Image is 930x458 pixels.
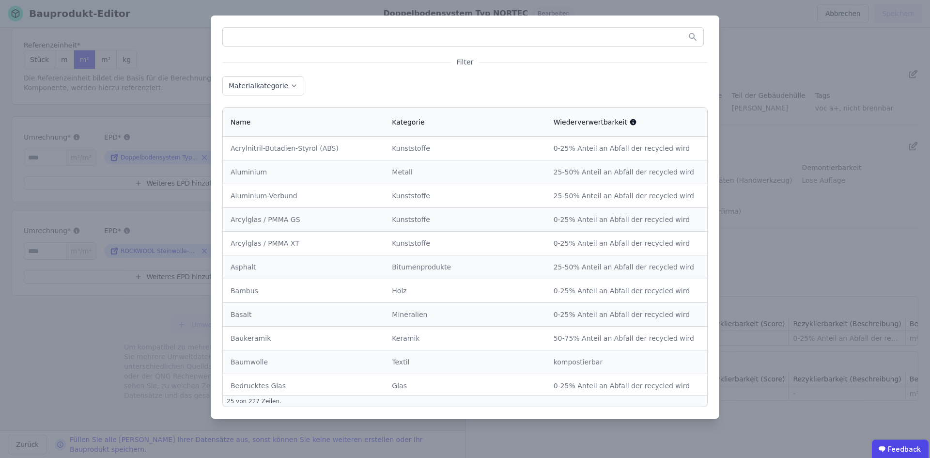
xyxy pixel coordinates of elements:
div: Holz [392,286,538,296]
div: 25-50% Anteil an Abfall der recycled wird [554,262,699,272]
div: Wiederverwertbarkeit [554,117,637,127]
div: Baukeramik [231,333,376,343]
div: 50-75% Anteil an Abfall der recycled wird [554,333,699,343]
div: 0-25% Anteil an Abfall der recycled wird [554,310,699,319]
div: Name [231,117,250,127]
div: Aluminium [231,167,376,177]
div: Arcylglas / PMMA GS [231,215,376,224]
div: Kunststoffe [392,238,538,248]
div: Bitumenprodukte [392,262,538,272]
div: kompostierbar [554,357,699,367]
div: Kunststoffe [392,143,538,153]
div: 25-50% Anteil an Abfall der recycled wird [554,167,699,177]
div: Kunststoffe [392,191,538,201]
div: Kunststoffe [392,215,538,224]
div: Textil [392,357,538,367]
div: Kategorie [392,117,424,127]
span: Filter [451,57,480,67]
div: 0-25% Anteil an Abfall der recycled wird [554,143,699,153]
div: Glas [392,381,538,391]
div: 0-25% Anteil an Abfall der recycled wird [554,286,699,296]
div: 25-50% Anteil an Abfall der recycled wird [554,191,699,201]
div: Aluminium-Verbund [231,191,376,201]
div: Bambus [231,286,376,296]
div: Keramik [392,333,538,343]
div: Arcylglas / PMMA XT [231,238,376,248]
div: 25 von 227 Zeilen . [222,395,708,407]
div: Mineralien [392,310,538,319]
label: Materialkategorie [229,82,290,90]
div: Acrylnitril-Butadien-Styrol (ABS) [231,143,376,153]
div: Asphalt [231,262,376,272]
div: 0-25% Anteil an Abfall der recycled wird [554,238,699,248]
div: 0-25% Anteil an Abfall der recycled wird [554,381,699,391]
div: Basalt [231,310,376,319]
div: Metall [392,167,538,177]
button: Materialkategorie [223,77,304,95]
div: Bedrucktes Glas [231,381,376,391]
div: 0-25% Anteil an Abfall der recycled wird [554,215,699,224]
div: Baumwolle [231,357,376,367]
